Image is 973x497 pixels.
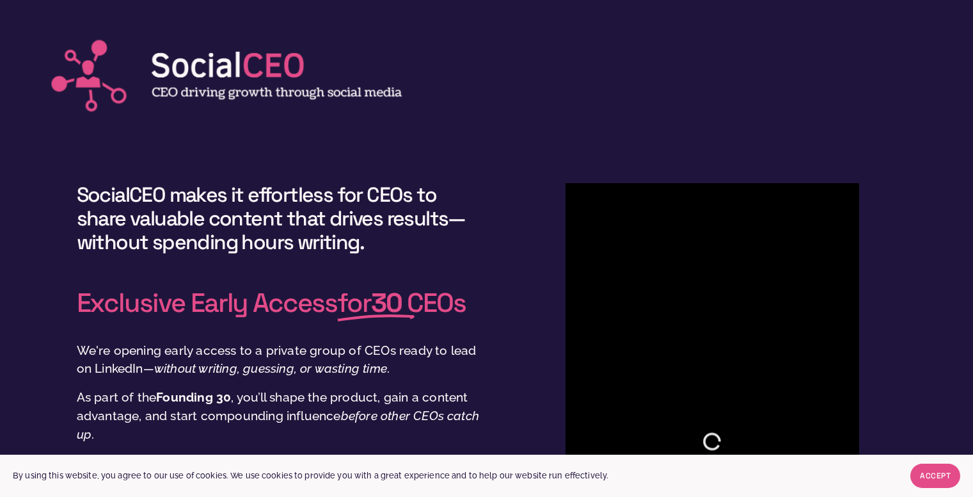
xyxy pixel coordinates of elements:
[156,390,231,404] strong: Founding 30
[77,388,483,443] p: As part of the , you’ll shape the product, gain a content advantage, and start compounding influe...
[13,469,608,482] p: By using this website, you agree to our use of cookies. We use cookies to provide you with a grea...
[39,28,422,124] img: SocialCEO
[920,471,951,481] span: Accept
[77,183,483,254] h4: SocialCEO makes it effortless for CEOs to share valuable content that drives results—without spen...
[910,464,960,488] button: Accept
[371,286,402,320] strong: 30
[407,286,466,320] span: CEOs
[77,409,483,441] em: before other CEOs catch up
[77,286,337,320] span: Exclusive Early Access
[337,286,407,320] span: for
[143,361,387,375] em: —without writing, guessing, or wasting time
[77,341,483,379] p: We're opening early access to a private group of CEOs ready to lead on LinkedIn .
